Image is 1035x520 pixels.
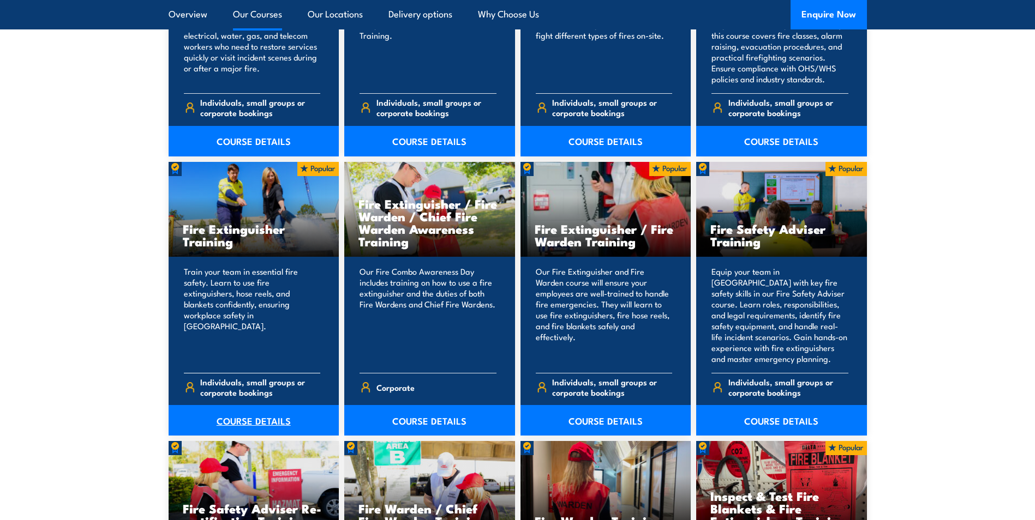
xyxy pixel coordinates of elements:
[169,126,339,156] a: COURSE DETAILS
[536,266,673,364] p: Our Fire Extinguisher and Fire Warden course will ensure your employees are well-trained to handl...
[728,377,848,397] span: Individuals, small groups or corporate bookings
[376,97,496,118] span: Individuals, small groups or corporate bookings
[200,97,320,118] span: Individuals, small groups or corporate bookings
[344,126,515,156] a: COURSE DETAILS
[552,377,672,397] span: Individuals, small groups or corporate bookings
[200,377,320,397] span: Individuals, small groups or corporate bookings
[728,97,848,118] span: Individuals, small groups or corporate bookings
[535,222,677,247] h3: Fire Extinguisher / Fire Warden Training
[184,266,321,364] p: Train your team in essential fire safety. Learn to use fire extinguishers, hose reels, and blanke...
[696,405,867,436] a: COURSE DETAILS
[521,126,691,156] a: COURSE DETAILS
[344,405,515,436] a: COURSE DETAILS
[169,405,339,436] a: COURSE DETAILS
[521,405,691,436] a: COURSE DETAILS
[376,379,415,396] span: Corporate
[696,126,867,156] a: COURSE DETAILS
[360,266,496,364] p: Our Fire Combo Awareness Day includes training on how to use a fire extinguisher and the duties o...
[183,222,325,247] h3: Fire Extinguisher Training
[552,97,672,118] span: Individuals, small groups or corporate bookings
[358,197,501,247] h3: Fire Extinguisher / Fire Warden / Chief Fire Warden Awareness Training
[710,222,853,247] h3: Fire Safety Adviser Training
[711,266,848,364] p: Equip your team in [GEOGRAPHIC_DATA] with key fire safety skills in our Fire Safety Adviser cours...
